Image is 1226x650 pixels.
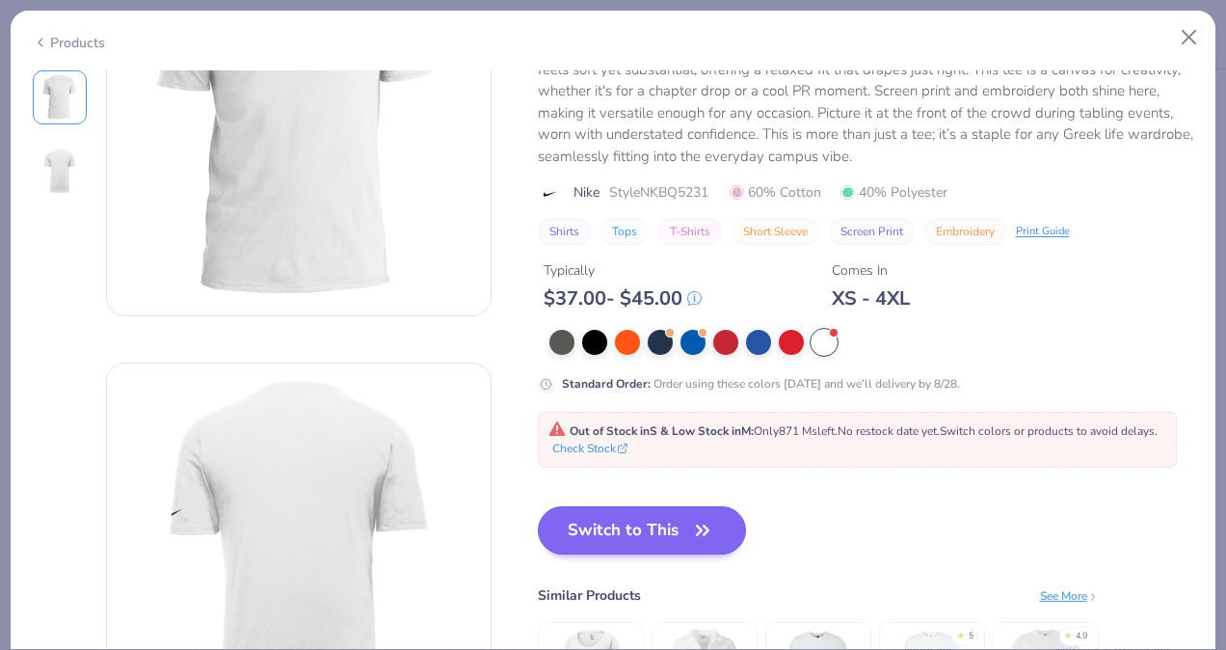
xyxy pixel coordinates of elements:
[37,74,83,121] img: Front
[829,218,915,245] button: Screen Print
[1076,630,1087,643] div: 4.9
[957,630,965,637] div: ★
[544,286,702,311] div: $ 37.00 - $ 45.00
[538,15,1194,168] div: Nike's Dri-Fit Cotton/Poly Tee effortlessly blends comfort and style, perfect for those campus da...
[969,630,973,643] div: 5
[37,148,83,194] img: Back
[33,33,105,53] div: Products
[730,182,821,203] span: 60% Cotton
[570,423,660,439] strong: Out of Stock in S
[544,260,702,281] div: Typically
[562,375,960,393] div: Order using these colors [DATE] and we’ll delivery by 8/28.
[660,423,754,439] strong: & Low Stock in M :
[658,218,722,245] button: T-Shirts
[840,182,947,203] span: 40% Polyester
[1016,224,1070,240] div: Print Guide
[732,218,819,245] button: Short Sleeve
[538,186,564,202] img: brand logo
[573,182,600,203] span: Nike
[609,182,708,203] span: Style NKBQ5231
[600,218,649,245] button: Tops
[832,260,910,281] div: Comes In
[538,218,591,245] button: Shirts
[538,585,641,606] div: Similar Products
[538,506,747,555] button: Switch to This
[838,423,940,439] span: No restock date yet.
[552,440,627,457] button: Check Stock
[832,286,910,311] div: XS - 4XL
[1064,630,1072,637] div: ★
[1171,19,1208,56] button: Close
[548,423,1158,439] span: Only 871 Ms left. Switch colors or products to avoid delays.
[924,218,1006,245] button: Embroidery
[1040,587,1099,605] div: See More
[562,376,651,392] strong: Standard Order :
